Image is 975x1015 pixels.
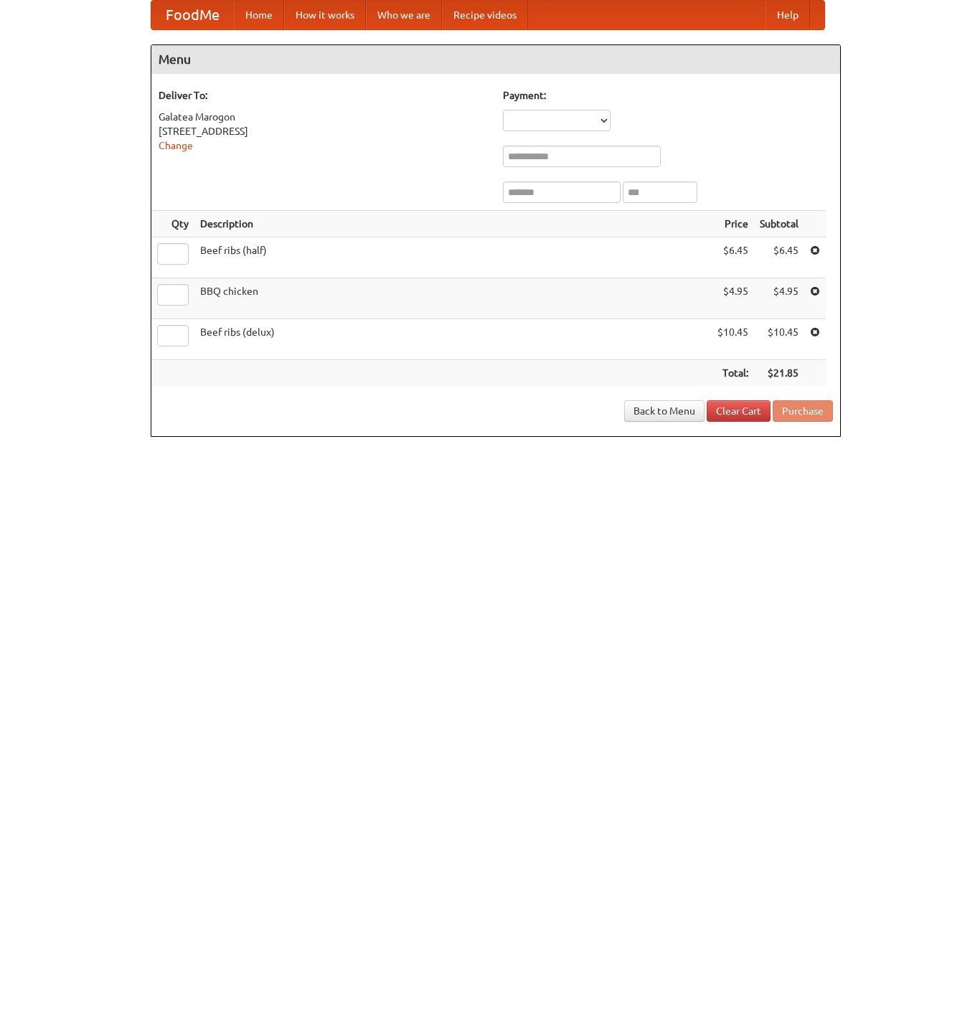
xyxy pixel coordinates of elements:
[284,1,366,29] a: How it works
[712,237,754,278] td: $6.45
[159,88,489,103] h5: Deliver To:
[442,1,528,29] a: Recipe videos
[151,211,194,237] th: Qty
[159,110,489,124] div: Galatea Marogon
[159,140,193,151] a: Change
[159,124,489,138] div: [STREET_ADDRESS]
[234,1,284,29] a: Home
[707,400,771,422] a: Clear Cart
[194,319,712,360] td: Beef ribs (delux)
[754,278,804,319] td: $4.95
[773,400,833,422] button: Purchase
[194,278,712,319] td: BBQ chicken
[754,211,804,237] th: Subtotal
[766,1,810,29] a: Help
[754,360,804,387] th: $21.85
[754,319,804,360] td: $10.45
[712,319,754,360] td: $10.45
[194,237,712,278] td: Beef ribs (half)
[712,360,754,387] th: Total:
[624,400,705,422] a: Back to Menu
[151,1,234,29] a: FoodMe
[503,88,833,103] h5: Payment:
[712,278,754,319] td: $4.95
[712,211,754,237] th: Price
[754,237,804,278] td: $6.45
[151,45,840,74] h4: Menu
[366,1,442,29] a: Who we are
[194,211,712,237] th: Description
